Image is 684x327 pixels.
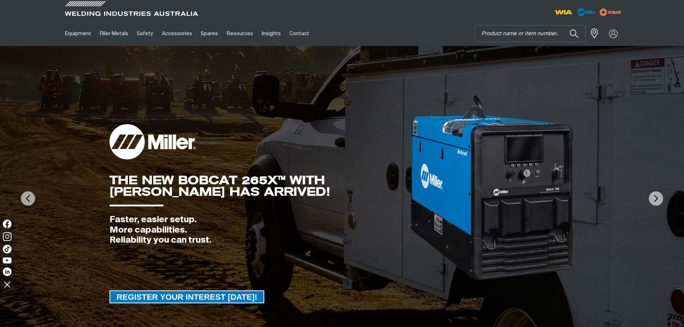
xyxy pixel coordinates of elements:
a: Filler Metals [96,21,132,46]
img: TikTok [3,245,11,253]
input: Product name or item number... [475,25,586,42]
a: Contact [285,21,313,46]
a: REGISTER YOUR INTEREST TODAY! [110,290,265,303]
a: Resources [222,21,257,46]
img: YouTube [3,257,11,263]
img: LinkedIn [3,267,11,276]
a: Insights [257,21,285,46]
img: PrevArrow [21,191,35,206]
img: NextArrow [649,191,663,206]
div: Faster, easier setup. More capabilities. Reliability you can trust. [110,215,409,246]
img: hide socials [1,278,13,290]
img: Instagram [3,232,11,241]
div: THE NEW BOBCAT 265X™ WITH [PERSON_NAME] HAS ARRIVED! [110,174,409,197]
a: Spares [196,21,222,46]
nav: Main [61,21,483,46]
a: Equipment [61,21,96,46]
span: REGISTER YOUR INTEREST [DATE]! [110,290,264,303]
button: Search products [562,25,586,42]
a: Safety [132,21,157,46]
a: Accessories [158,21,196,46]
img: miller [597,7,624,18]
img: Facebook [3,220,11,228]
